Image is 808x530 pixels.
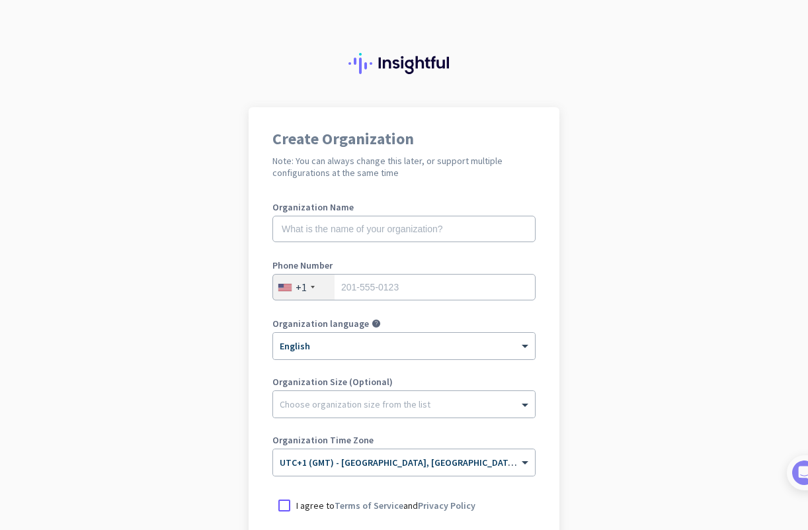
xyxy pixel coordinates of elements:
[272,155,536,179] h2: Note: You can always change this later, or support multiple configurations at the same time
[272,261,536,270] label: Phone Number
[418,500,475,511] a: Privacy Policy
[272,319,369,328] label: Organization language
[272,216,536,242] input: What is the name of your organization?
[272,274,536,300] input: 201-555-0123
[372,319,381,328] i: help
[348,53,460,74] img: Insightful
[335,500,403,511] a: Terms of Service
[272,202,536,212] label: Organization Name
[296,281,307,294] div: +1
[272,435,536,445] label: Organization Time Zone
[272,377,536,386] label: Organization Size (Optional)
[272,131,536,147] h1: Create Organization
[296,499,475,512] p: I agree to and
